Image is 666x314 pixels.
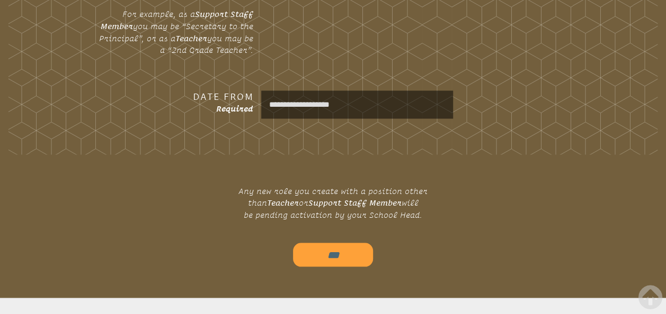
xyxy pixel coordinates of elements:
[93,90,253,103] h3: Date From
[267,198,298,207] strong: Teacher
[175,34,207,43] strong: Teacher
[217,181,449,225] p: Any new role you create with a position other than or will be pending activation by your School H...
[308,198,401,207] strong: Support Staff Member
[216,104,253,113] span: Required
